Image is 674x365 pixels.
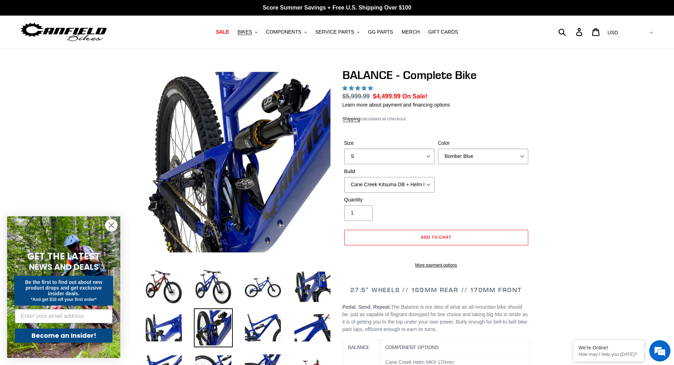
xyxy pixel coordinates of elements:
[266,29,301,35] span: COMPONENTS
[578,345,639,350] div: We're Online!
[342,93,370,100] s: $5,999.99
[31,297,96,302] span: *And get $10 off your first order*
[216,29,229,35] span: SALE
[144,267,183,306] img: Load image into Gallery viewer, BALANCE - Complete Bike
[344,230,528,245] button: Add to cart
[342,303,530,333] p: The Balance is our idea of what an all-mountain bike should be: just as capable of flagrant disre...
[373,93,401,100] span: $4,499.99
[344,196,434,204] label: Quantity
[342,286,530,294] h2: 27.5" WHEELS // 169MM REAR // 170MM FRONT
[421,234,451,240] span: Add to cart
[27,250,100,263] span: GET THE LATEST
[578,352,639,357] p: How may I help you today?
[364,27,397,37] a: GG PARTS
[144,308,183,347] img: Load image into Gallery viewer, BALANCE - Complete Bike
[428,29,458,35] span: GIFT CARDS
[243,308,282,347] img: Load image into Gallery viewer, BALANCE - Complete Bike
[385,359,454,365] span: Cane Creek Helm MKII 170mm
[344,168,434,175] label: Build
[438,139,528,147] label: Color
[234,27,261,37] button: BIKES
[344,139,434,147] label: Size
[342,340,380,355] th: BALANCE
[293,267,332,306] img: Load image into Gallery viewer, BALANCE - Complete Bike
[105,219,117,232] button: Close dialog
[342,85,374,91] span: 5.00 stars
[342,116,361,122] a: Shipping
[380,340,530,355] th: COMPONENT OPTIONS
[19,21,108,43] img: Canfield Bikes
[562,24,580,40] input: Search
[15,329,113,343] button: Become an Insider!
[237,29,252,35] span: BIKES
[293,308,332,347] img: Load image into Gallery viewer, BALANCE - Complete Bike
[402,29,420,35] span: MERCH
[25,279,103,296] span: Be the first to find out about new product drops and get exclusive insider deals.
[243,267,282,306] img: Load image into Gallery viewer, BALANCE - Complete Bike
[368,29,393,35] span: GG PARTS
[342,115,530,122] div: calculated at checkout.
[194,267,233,306] img: Load image into Gallery viewer, BALANCE - Complete Bike
[425,27,462,37] a: GIFT CARDS
[263,27,310,37] button: COMPONENTS
[402,92,427,101] span: On Sale!
[344,262,528,268] a: More payment options
[212,27,232,37] a: SALE
[342,68,530,82] h1: BALANCE - Complete Bike
[194,308,233,347] img: Load image into Gallery viewer, BALANCE - Complete Bike
[398,27,423,37] a: MERCH
[315,29,354,35] span: SERVICE PARTS
[342,102,450,108] a: Learn more about payment and financing options
[29,261,99,273] span: NEWS AND DEALS
[342,304,391,310] b: Pedal. Send. Repeat.
[312,27,363,37] button: SERVICE PARTS
[15,309,113,323] input: Enter your email address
